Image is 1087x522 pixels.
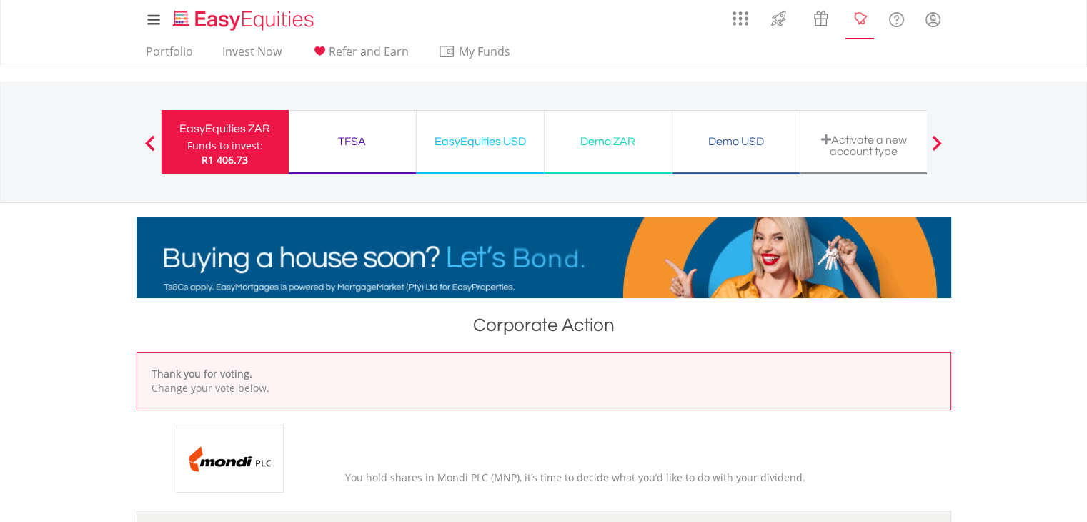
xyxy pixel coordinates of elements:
[878,4,915,32] a: FAQ's and Support
[800,4,842,30] a: Vouchers
[217,44,287,67] a: Invest Now
[202,153,248,167] span: R1 406.73
[345,471,805,484] span: You hold shares in Mondi PLC (MNP), it’s time to decide what you’d like to do with your dividend.
[137,217,951,298] img: EasyMortage Promotion Banner
[329,44,409,59] span: Refer and Earn
[425,132,535,152] div: EasyEquities USD
[809,7,833,30] img: vouchers-v2.svg
[681,132,791,152] div: Demo USD
[177,425,284,493] img: EQU.ZA.MNP.png
[438,42,532,61] span: My Funds
[167,4,319,32] a: Home page
[152,367,252,380] b: Thank you for voting.
[842,4,878,32] a: Notifications
[733,11,748,26] img: grid-menu-icon.svg
[305,44,415,67] a: Refer and Earn
[170,9,319,32] img: EasyEquities_Logo.png
[723,4,758,26] a: AppsGrid
[140,44,199,67] a: Portfolio
[553,132,663,152] div: Demo ZAR
[767,7,790,30] img: thrive-v2.svg
[170,119,280,139] div: EasyEquities ZAR
[152,381,936,395] p: Change your vote below.
[137,312,951,345] h1: Corporate Action
[809,134,919,157] div: Activate a new account type
[187,139,263,153] div: Funds to invest:
[297,132,407,152] div: TFSA
[915,4,951,35] a: My Profile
